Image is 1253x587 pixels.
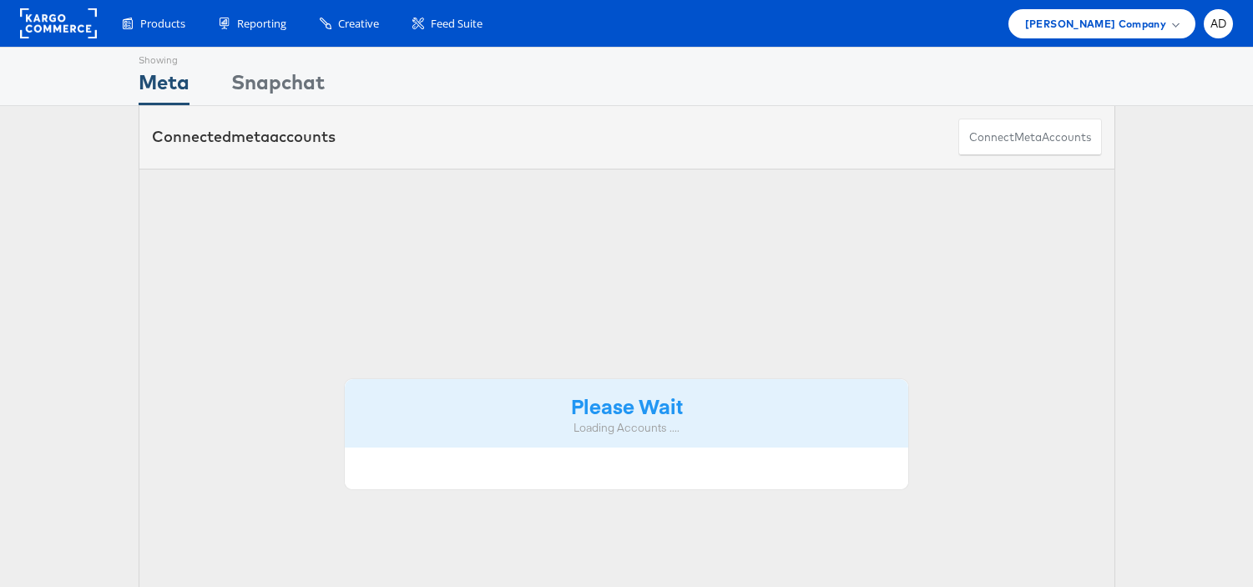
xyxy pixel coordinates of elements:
div: Meta [139,68,189,105]
div: Loading Accounts .... [357,420,897,436]
span: AD [1210,18,1227,29]
span: meta [231,127,270,146]
span: Creative [338,16,379,32]
strong: Please Wait [571,392,683,419]
span: Feed Suite [431,16,483,32]
span: [PERSON_NAME] Company [1025,15,1166,33]
button: ConnectmetaAccounts [958,119,1102,156]
span: Reporting [237,16,286,32]
div: Snapchat [231,68,325,105]
span: Products [140,16,185,32]
div: Connected accounts [152,126,336,148]
span: meta [1014,129,1042,145]
div: Showing [139,48,189,68]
